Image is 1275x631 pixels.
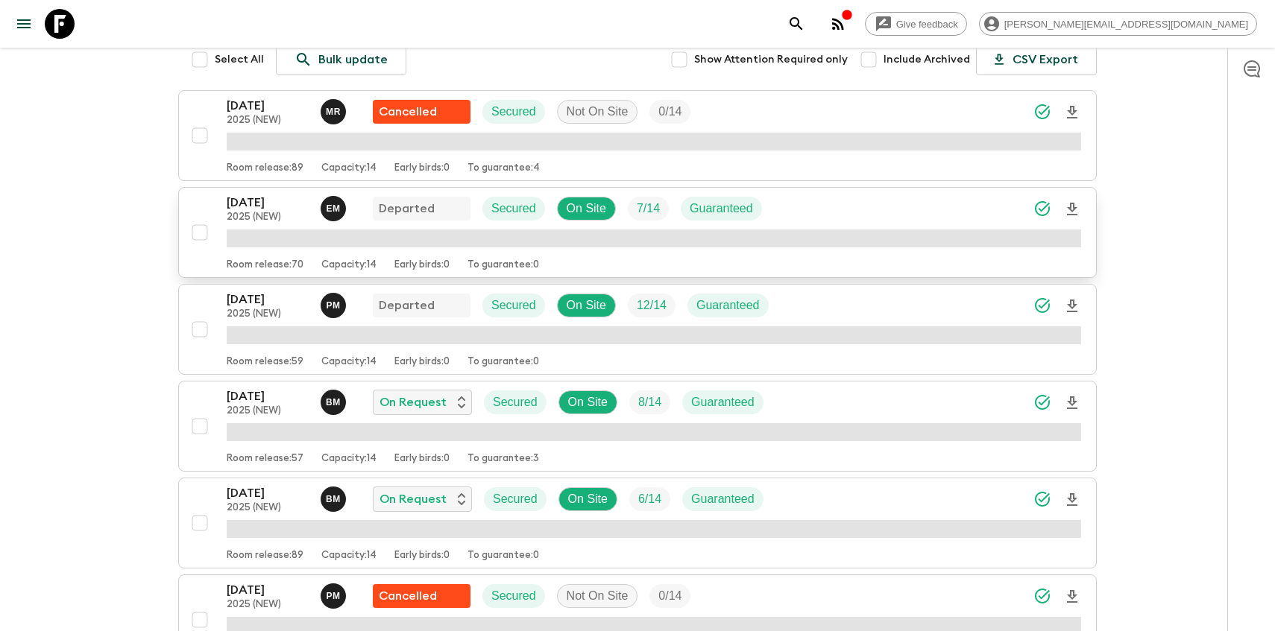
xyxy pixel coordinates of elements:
p: Capacity: 14 [321,356,377,368]
svg: Synced Successfully [1033,587,1051,605]
span: Mario Rangel [321,104,349,115]
a: Give feedback [865,12,967,36]
button: [DATE]2025 (NEW)Bruno MeloOn RequestSecuredOn SiteTrip FillGuaranteedRoom release:57Capacity:14Ea... [178,381,1097,472]
p: On Site [568,490,608,508]
div: Flash Pack cancellation [373,584,470,608]
div: Secured [482,100,545,124]
p: 0 / 14 [658,103,681,121]
span: Select All [215,52,264,67]
div: Secured [484,390,547,414]
button: BM [321,486,349,512]
svg: Synced Successfully [1033,103,1051,121]
span: Bruno Melo [321,491,349,503]
p: Secured [491,200,536,218]
p: Early birds: 0 [394,550,450,562]
p: B M [326,493,341,505]
svg: Download Onboarding [1063,588,1081,606]
svg: Download Onboarding [1063,297,1081,315]
p: [DATE] [227,484,309,502]
p: On Request [380,393,447,411]
p: To guarantee: 0 [467,259,539,271]
button: PM [321,583,349,609]
p: Capacity: 14 [321,453,377,465]
p: 2025 (NEW) [227,599,309,611]
button: MR [321,99,349,124]
p: Room release: 89 [227,550,303,562]
p: [DATE] [227,291,309,308]
span: Eduardo Miranda [321,200,349,212]
svg: Synced Successfully [1033,200,1051,218]
div: Trip Fill [649,100,690,124]
button: search adventures [781,9,811,39]
p: Room release: 59 [227,356,303,368]
p: To guarantee: 4 [467,162,540,174]
button: [DATE]2025 (NEW)Paula MedeirosDepartedSecuredOn SiteTrip FillGuaranteedRoom release:59Capacity:14... [178,284,1097,375]
p: Not On Site [567,103,629,121]
p: Guaranteed [696,297,760,314]
div: Secured [482,294,545,317]
span: Paula Medeiros [321,297,349,309]
p: [DATE] [227,387,309,405]
button: [DATE]2025 (NEW)Bruno MeloOn RequestSecuredOn SiteTrip FillGuaranteedRoom release:89Capacity:14Ea... [178,478,1097,568]
div: Not On Site [557,584,638,608]
button: [DATE]2025 (NEW)Eduardo MirandaDepartedSecuredOn SiteTrip FillGuaranteedRoom release:70Capacity:1... [178,187,1097,278]
svg: Synced Successfully [1033,297,1051,314]
button: [DATE]2025 (NEW)Mario RangelFlash Pack cancellationSecuredNot On SiteTrip FillRoom release:89Capa... [178,90,1097,181]
p: Early birds: 0 [394,162,450,174]
p: 2025 (NEW) [227,212,309,223]
p: 2025 (NEW) [227,308,309,320]
p: 2025 (NEW) [227,405,309,417]
div: Secured [482,584,545,608]
p: Guaranteed [690,200,753,218]
span: Bruno Melo [321,394,349,406]
p: Bulk update [318,51,388,69]
p: On Site [568,393,608,411]
p: Secured [491,297,536,314]
p: On Site [567,297,606,314]
p: Secured [493,393,538,411]
a: Bulk update [276,44,406,75]
p: To guarantee: 0 [467,356,539,368]
p: P M [326,590,340,602]
p: Cancelled [379,103,437,121]
div: Trip Fill [629,487,670,511]
p: Secured [493,490,538,508]
p: Room release: 70 [227,259,303,271]
div: Flash Pack cancellation [373,100,470,124]
div: Trip Fill [628,294,676,317]
div: Trip Fill [629,390,670,414]
p: 12 / 14 [637,297,667,314]
svg: Download Onboarding [1063,200,1081,218]
div: Not On Site [557,100,638,124]
span: Show Attention Required only [694,52,848,67]
div: Trip Fill [628,197,669,221]
p: Room release: 89 [227,162,303,174]
p: Not On Site [567,587,629,605]
p: [DATE] [227,581,309,599]
svg: Download Onboarding [1063,491,1081,509]
p: Early birds: 0 [394,259,450,271]
p: Early birds: 0 [394,453,450,465]
svg: Download Onboarding [1063,394,1081,412]
div: On Site [557,197,616,221]
span: Paula Medeiros [321,588,349,600]
div: Trip Fill [649,584,690,608]
p: To guarantee: 0 [467,550,539,562]
div: On Site [558,487,617,511]
div: On Site [557,294,616,317]
svg: Download Onboarding [1063,104,1081,121]
p: 6 / 14 [638,490,661,508]
p: Capacity: 14 [321,162,377,174]
p: 7 / 14 [637,200,660,218]
p: 2025 (NEW) [227,115,309,127]
p: To guarantee: 3 [467,453,539,465]
p: M R [326,106,341,118]
div: Secured [484,487,547,511]
span: [PERSON_NAME][EMAIL_ADDRESS][DOMAIN_NAME] [996,19,1256,30]
p: Guaranteed [691,393,755,411]
button: BM [321,390,349,415]
p: 0 / 14 [658,587,681,605]
p: Room release: 57 [227,453,303,465]
p: Capacity: 14 [321,259,377,271]
p: Secured [491,103,536,121]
